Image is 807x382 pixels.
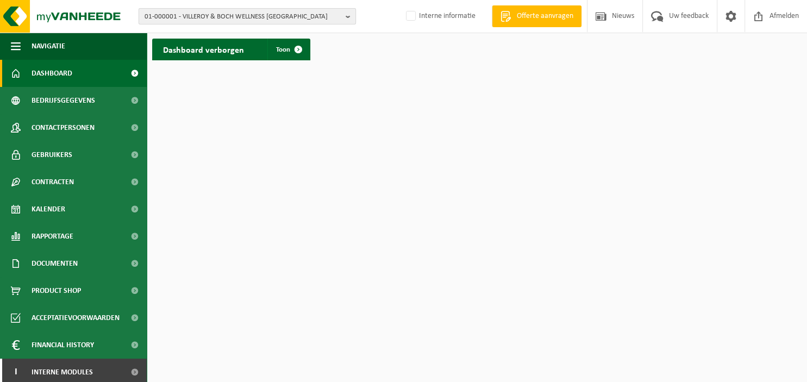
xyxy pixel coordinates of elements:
[145,9,341,25] span: 01-000001 - VILLEROY & BOCH WELLNESS [GEOGRAPHIC_DATA]
[32,168,74,196] span: Contracten
[32,277,81,304] span: Product Shop
[404,8,476,24] label: Interne informatie
[32,33,65,60] span: Navigatie
[32,331,94,359] span: Financial History
[139,8,356,24] button: 01-000001 - VILLEROY & BOCH WELLNESS [GEOGRAPHIC_DATA]
[32,304,120,331] span: Acceptatievoorwaarden
[32,196,65,223] span: Kalender
[32,114,95,141] span: Contactpersonen
[32,60,72,87] span: Dashboard
[514,11,576,22] span: Offerte aanvragen
[267,39,309,60] a: Toon
[276,46,290,53] span: Toon
[32,87,95,114] span: Bedrijfsgegevens
[152,39,255,60] h2: Dashboard verborgen
[32,141,72,168] span: Gebruikers
[492,5,581,27] a: Offerte aanvragen
[32,223,73,250] span: Rapportage
[32,250,78,277] span: Documenten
